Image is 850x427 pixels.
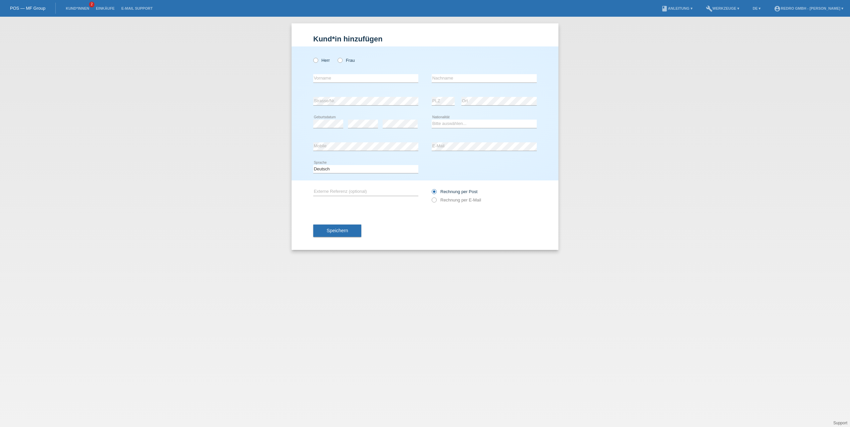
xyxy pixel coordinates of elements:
[118,6,156,10] a: E-Mail Support
[313,225,361,237] button: Speichern
[62,6,92,10] a: Kund*innen
[92,6,118,10] a: Einkäufe
[432,197,436,206] input: Rechnung per E-Mail
[313,58,330,63] label: Herr
[432,197,481,202] label: Rechnung per E-Mail
[706,5,713,12] i: build
[313,58,318,62] input: Herr
[432,189,477,194] label: Rechnung per Post
[661,5,668,12] i: book
[313,35,537,43] h1: Kund*in hinzufügen
[89,2,94,7] span: 2
[327,228,348,233] span: Speichern
[10,6,45,11] a: POS — MF Group
[432,189,436,197] input: Rechnung per Post
[338,58,342,62] input: Frau
[703,6,743,10] a: buildWerkzeuge ▾
[771,6,847,10] a: account_circleRedro GmbH - [PERSON_NAME] ▾
[338,58,355,63] label: Frau
[774,5,781,12] i: account_circle
[749,6,764,10] a: DE ▾
[658,6,696,10] a: bookAnleitung ▾
[833,421,847,425] a: Support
